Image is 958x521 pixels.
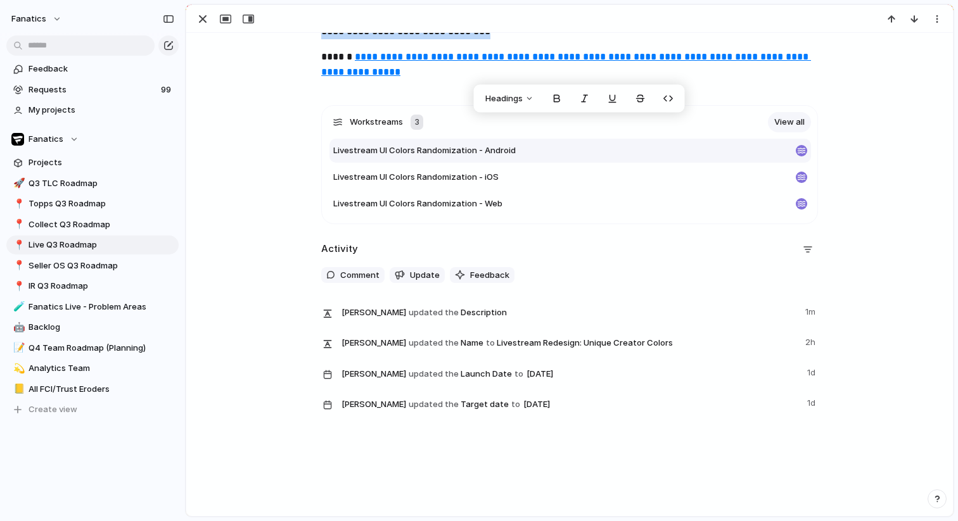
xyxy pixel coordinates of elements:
[6,60,179,78] a: Feedback
[409,337,459,349] span: updated the
[350,116,403,129] span: Workstreams
[29,104,174,116] span: My projects
[29,198,174,210] span: Topps Q3 Roadmap
[6,400,179,419] button: Create view
[11,260,24,272] button: 📍
[29,63,174,75] span: Feedback
[13,382,22,396] div: 📒
[29,239,174,251] span: Live Q3 Roadmap
[11,321,24,334] button: 🤖
[410,269,440,282] span: Update
[6,339,179,358] a: 📝Q4 Team Roadmap (Planning)
[11,362,24,375] button: 💫
[6,130,179,149] button: Fanatics
[342,364,800,383] span: Launch Date
[13,197,22,211] div: 📍
[6,235,179,254] a: 📍Live Q3 Roadmap
[333,198,502,210] span: Livestream UI Colors Randomization - Web
[342,337,406,349] span: [PERSON_NAME]
[13,238,22,253] div: 📍
[29,133,63,146] span: Fanatics
[11,177,24,190] button: 🚀
[13,217,22,232] div: 📍
[11,13,46,25] span: fanatics
[342,334,798,351] span: Name Livestream Redesign: Unique Creator Colors
[514,368,523,380] span: to
[11,280,24,292] button: 📍
[6,277,179,296] a: 📍IR Q3 Roadmap
[11,239,24,251] button: 📍
[768,112,811,132] a: View all
[6,215,179,234] a: 📍Collect Q3 Roadmap
[805,334,818,349] span: 2h
[805,303,818,318] span: 1m
[29,321,174,334] span: Backlog
[13,299,22,314] div: 🧪
[411,115,423,130] div: 3
[409,306,459,319] span: updated the
[333,171,499,184] span: Livestream UI Colors Randomization - iOS
[520,397,554,412] span: [DATE]
[485,92,523,105] span: Headings
[29,177,174,190] span: Q3 TLC Roadmap
[6,318,179,337] a: 🤖Backlog
[29,342,174,355] span: Q4 Team Roadmap (Planning)
[478,89,542,109] button: Headings
[6,298,179,317] a: 🧪Fanatics Live - Problem Areas
[6,359,179,378] a: 💫Analytics Team
[11,301,24,313] button: 🧪
[486,337,495,349] span: to
[342,306,406,319] span: [PERSON_NAME]
[29,84,157,96] span: Requests
[390,267,445,284] button: Update
[321,242,358,256] h2: Activity
[13,341,22,355] div: 📝
[321,267,385,284] button: Comment
[6,80,179,99] a: Requests99
[29,301,174,313] span: Fanatics Live - Problem Areas
[11,198,24,210] button: 📍
[13,258,22,273] div: 📍
[29,403,77,416] span: Create view
[807,364,818,379] span: 1d
[807,394,818,410] span: 1d
[333,144,516,157] span: Livestream UI Colors Randomization - Android
[6,256,179,275] a: 📍Seller OS Q3 Roadmap
[29,280,174,292] span: IR Q3 Roadmap
[13,320,22,335] div: 🤖
[13,279,22,294] div: 📍
[29,218,174,231] span: Collect Q3 Roadmap
[11,342,24,355] button: 📝
[6,194,179,213] div: 📍Topps Q3 Roadmap
[29,383,174,396] span: All FCI/Trust Eroders
[29,156,174,169] span: Projects
[6,9,68,29] button: fanatics
[6,153,179,172] a: Projects
[161,84,174,96] span: 99
[11,218,24,231] button: 📍
[13,176,22,191] div: 🚀
[342,303,798,321] span: Description
[342,394,800,413] span: Target date
[6,101,179,120] a: My projects
[29,260,174,272] span: Seller OS Q3 Roadmap
[6,174,179,193] a: 🚀Q3 TLC Roadmap
[29,362,174,375] span: Analytics Team
[470,269,509,282] span: Feedback
[6,380,179,399] a: 📒All FCI/Trust Eroders
[523,367,557,382] span: [DATE]
[342,398,406,411] span: [PERSON_NAME]
[409,368,459,380] span: updated the
[409,398,459,411] span: updated the
[13,361,22,376] div: 💫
